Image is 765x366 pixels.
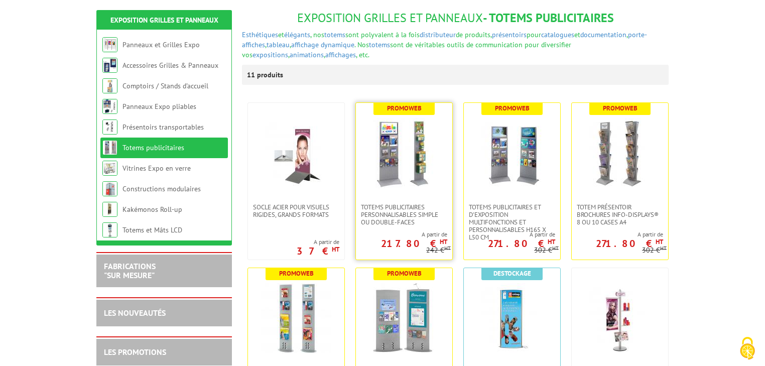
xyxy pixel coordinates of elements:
[242,30,278,39] a: Esthétiques
[681,310,709,351] a: Haut de la page
[102,99,117,114] img: Panneaux Expo pliables
[122,143,184,152] a: Totems publicitaires
[290,50,324,59] a: animations
[325,50,356,59] a: affichages
[356,203,452,226] a: Totems publicitaires personnalisables simple ou double-faces
[381,240,447,247] p: 217.80 €
[122,184,201,193] a: Constructions modulaires
[369,40,390,49] a: totems
[242,30,669,60] p: et , nos
[122,164,191,173] a: Vitrines Expo en verre
[488,240,555,247] p: 271.80 €
[247,65,285,85] p: 11 produits
[291,40,354,49] a: affichage dynamique
[603,104,637,112] b: Promoweb
[261,118,331,188] img: Socle acier pour visuels rigides, grands formats
[464,203,560,241] a: Totems publicitaires et d'exposition multifonctions et personnalisables H165 x L50 cm
[332,245,339,254] sup: HT
[102,181,117,196] img: Constructions modulaires
[369,283,439,353] img: Totems publicitaires et d'exposition, multifonctions et personnalisables H187 X L65 CM
[102,37,117,52] img: Panneaux et Grilles Expo
[440,237,447,246] sup: HT
[577,203,663,226] span: Totem Présentoir brochures Info-Displays® 8 ou 10 cases A4
[261,283,331,353] img: Totems publicitaires et d'exposition, multifonctions et personnalisables H 167 X L 30 CM
[122,81,208,90] a: Comptoirs / Stands d'accueil
[580,30,626,39] a: documentation
[464,230,555,238] span: A partir de
[492,30,527,39] a: présentoirs
[104,308,166,318] a: LES NOUVEAUTÉS
[444,245,451,252] sup: HT
[102,202,117,217] img: Kakémonos Roll-up
[242,30,647,49] span: sont polyvalent à la fois de produits, pour et , , , . Nos
[387,104,422,112] b: Promoweb
[541,30,574,39] a: catalogues
[104,261,156,280] a: FABRICATIONS"Sur Mesure"
[297,248,339,254] p: 37 €
[284,30,310,39] a: élégants
[242,12,669,25] h1: - Totems publicitaires
[369,118,439,188] img: Totems publicitaires personnalisables simple ou double-faces
[122,205,182,214] a: Kakémonos Roll-up
[426,247,451,254] p: 242 €
[122,40,200,49] a: Panneaux et Grilles Expo
[552,245,559,252] sup: HT
[585,118,655,188] img: Totem Présentoir brochures Info-Displays® 8 ou 10 cases A4
[477,283,547,353] img: Totems publicitaires lumineux double-faces
[297,238,339,246] span: A partir de
[361,203,447,226] span: Totems publicitaires personnalisables simple ou double-faces
[534,247,559,254] p: 302 €
[324,30,345,39] a: totems
[495,104,530,112] b: Promoweb
[730,332,765,366] button: Cookies (fenêtre modale)
[122,61,218,70] a: Accessoires Grilles & Panneaux
[267,40,290,49] a: tableau
[102,222,117,237] img: Totems et Mâts LCD
[493,269,531,278] b: Destockage
[279,269,314,278] b: Promoweb
[102,161,117,176] img: Vitrines Expo en verre
[110,16,218,25] a: Exposition Grilles et Panneaux
[122,225,182,234] a: Totems et Mâts LCD
[102,119,117,135] img: Présentoirs transportables
[102,140,117,155] img: Totems publicitaires
[288,50,369,59] span: , , , etc.
[242,40,571,59] span: sont de véritables outils de communication pour diversifier vos
[477,118,547,188] img: Totems publicitaires et d'exposition multifonctions et personnalisables H165 x L50 cm
[242,30,647,49] a: porte-affiches
[642,247,667,254] p: 302 €
[656,237,663,246] sup: HT
[387,269,422,278] b: Promoweb
[469,203,555,241] span: Totems publicitaires et d'exposition multifonctions et personnalisables H165 x L50 cm
[596,240,663,247] p: 271.80 €
[102,78,117,93] img: Comptoirs / Stands d'accueil
[102,58,117,73] img: Accessoires Grilles & Panneaux
[585,283,655,353] img: Totem personnalisable H192 cm : 1 fronton + 1 porte-kakémono 40 cm + 2 tablettes + 1 étagère
[420,30,456,39] a: distributeur
[252,50,288,59] a: expositions
[548,237,555,246] sup: HT
[253,203,339,218] span: Socle acier pour visuels rigides, grands formats
[122,102,196,111] a: Panneaux Expo pliables
[572,230,663,238] span: A partir de
[356,230,447,238] span: A partir de
[297,10,483,26] span: Exposition Grilles et Panneaux
[572,203,668,226] a: Totem Présentoir brochures Info-Displays® 8 ou 10 cases A4
[122,123,204,132] a: Présentoirs transportables
[248,203,344,218] a: Socle acier pour visuels rigides, grands formats
[735,336,760,361] img: Cookies (fenêtre modale)
[660,245,667,252] sup: HT
[104,347,166,357] a: LES PROMOTIONS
